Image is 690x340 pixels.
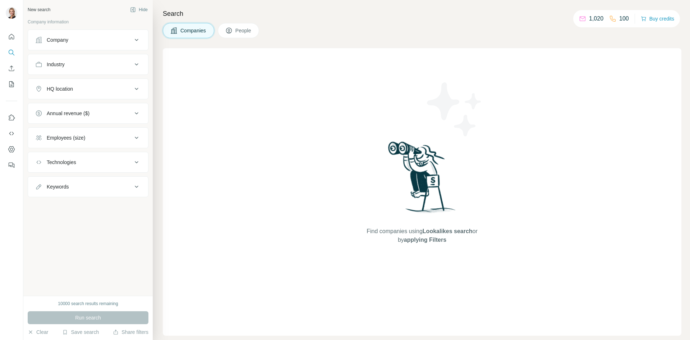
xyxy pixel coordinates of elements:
div: HQ location [47,85,73,92]
span: Find companies using or by [364,227,479,244]
p: 100 [619,14,629,23]
div: Annual revenue ($) [47,110,89,117]
span: Companies [180,27,207,34]
button: Save search [62,328,99,336]
button: Hide [125,4,153,15]
button: Buy credits [641,14,674,24]
h4: Search [163,9,681,19]
div: Keywords [47,183,69,190]
div: 10000 search results remaining [58,300,118,307]
button: Quick start [6,30,17,43]
div: Company [47,36,68,44]
img: Avatar [6,7,17,19]
div: Technologies [47,159,76,166]
button: Clear [28,328,48,336]
button: My lists [6,78,17,91]
button: Feedback [6,159,17,172]
div: New search [28,6,50,13]
button: Enrich CSV [6,62,17,75]
button: Technologies [28,154,148,171]
p: 1,020 [589,14,603,23]
img: Surfe Illustration - Stars [422,77,487,142]
div: Industry [47,61,65,68]
button: Dashboard [6,143,17,156]
button: Use Surfe on LinkedIn [6,111,17,124]
div: Employees (size) [47,134,85,141]
button: Company [28,31,148,49]
span: Lookalikes search [423,228,473,234]
button: Employees (size) [28,129,148,146]
button: Search [6,46,17,59]
span: People [235,27,252,34]
button: HQ location [28,80,148,98]
span: applying Filters [404,237,446,243]
button: Use Surfe API [6,127,17,140]
button: Annual revenue ($) [28,105,148,122]
button: Keywords [28,178,148,195]
p: Company information [28,19,148,25]
button: Industry [28,56,148,73]
button: Share filters [113,328,148,336]
img: Surfe Illustration - Woman searching with binoculars [385,140,460,220]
